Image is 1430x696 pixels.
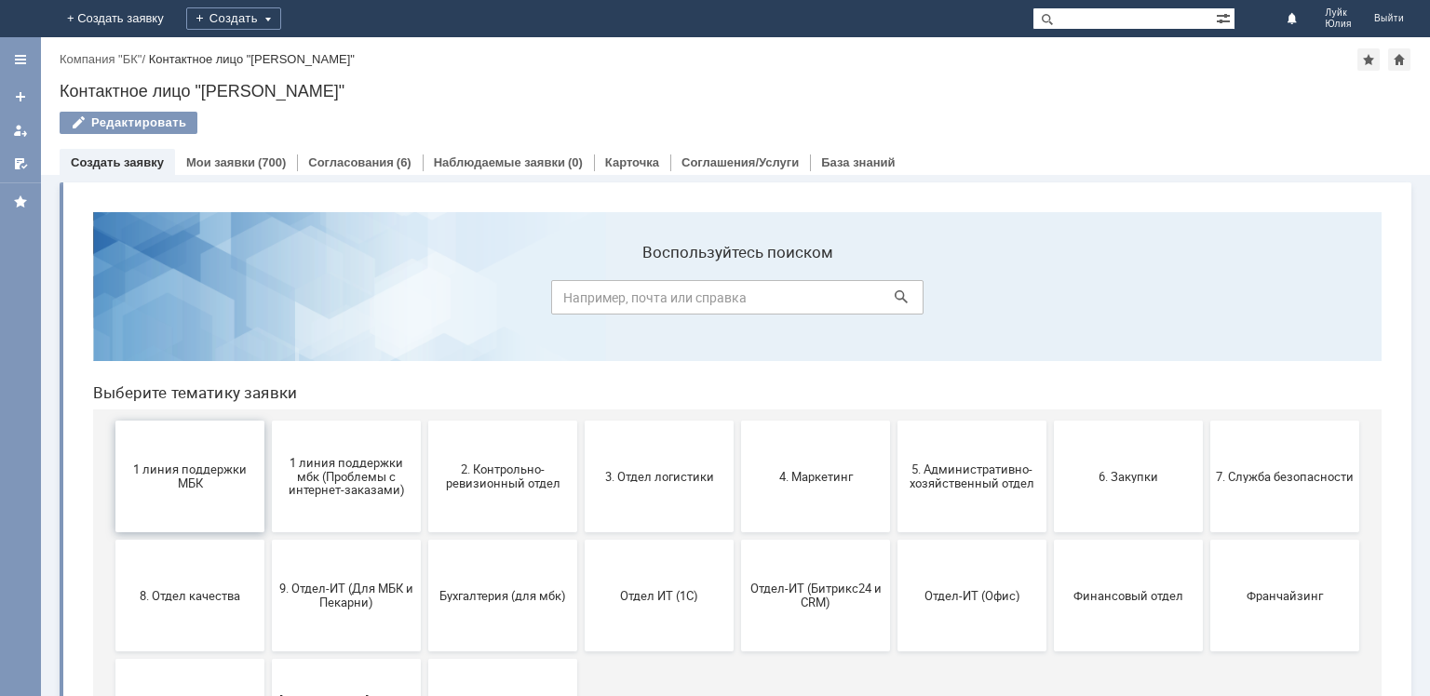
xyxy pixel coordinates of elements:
[1216,8,1234,26] span: Расширенный поиск
[506,223,655,335] button: 3. Отдел логистики
[6,115,35,145] a: Мои заявки
[1325,19,1352,30] span: Юлия
[60,52,142,66] a: Компания "БК"
[1357,48,1380,71] div: Добавить в избранное
[568,155,583,169] div: (0)
[681,155,799,169] a: Соглашения/Услуги
[473,46,845,64] label: Воспользуйтесь поиском
[350,223,499,335] button: 2. Контрольно-ревизионный отдел
[6,149,35,179] a: Мои согласования
[506,342,655,454] button: Отдел ИТ (1С)
[149,52,355,66] div: Контактное лицо "[PERSON_NAME]"
[605,155,659,169] a: Карточка
[194,342,343,454] button: 9. Отдел-ИТ (Для МБК и Пекарни)
[825,391,963,405] span: Отдел-ИТ (Офис)
[819,223,968,335] button: 5. Административно-хозяйственный отдел
[825,265,963,293] span: 5. Административно-хозяйственный отдел
[434,155,565,169] a: Наблюдаемые заявки
[1132,223,1281,335] button: 7. Служба безопасности
[356,391,493,405] span: Бухгалтерия (для мбк)
[356,265,493,293] span: 2. Контрольно-ревизионный отдел
[308,155,394,169] a: Согласования
[6,82,35,112] a: Создать заявку
[71,155,164,169] a: Создать заявку
[350,462,499,573] button: не актуален
[663,223,812,335] button: 4. Маркетинг
[199,496,337,538] span: [PERSON_NAME]. Услуги ИТ для МБК (оформляет L1)
[397,155,411,169] div: (6)
[981,272,1119,286] span: 6. Закупки
[668,384,806,412] span: Отдел-ИТ (Битрикс24 и CRM)
[1325,7,1352,19] span: Луйк
[37,462,186,573] button: Это соглашение не активно!
[199,384,337,412] span: 9. Отдел-ИТ (Для МБК и Пекарни)
[1132,342,1281,454] button: Франчайзинг
[356,510,493,524] span: не актуален
[186,155,255,169] a: Мои заявки
[976,223,1125,335] button: 6. Закупки
[258,155,286,169] div: (700)
[43,391,181,405] span: 8. Отдел качества
[186,7,281,30] div: Создать
[1138,272,1275,286] span: 7. Служба безопасности
[60,82,1411,100] div: Контактное лицо "[PERSON_NAME]"
[473,83,845,117] input: Например, почта или справка
[37,342,186,454] button: 8. Отдел качества
[37,223,186,335] button: 1 линия поддержки МБК
[60,52,149,66] div: /
[43,265,181,293] span: 1 линия поддержки МБК
[668,272,806,286] span: 4. Маркетинг
[512,272,650,286] span: 3. Отдел логистики
[512,391,650,405] span: Отдел ИТ (1С)
[43,503,181,531] span: Это соглашение не активно!
[1138,391,1275,405] span: Франчайзинг
[199,258,337,300] span: 1 линия поддержки мбк (Проблемы с интернет-заказами)
[350,342,499,454] button: Бухгалтерия (для мбк)
[194,462,343,573] button: [PERSON_NAME]. Услуги ИТ для МБК (оформляет L1)
[981,391,1119,405] span: Финансовый отдел
[1388,48,1410,71] div: Сделать домашней страницей
[819,342,968,454] button: Отдел-ИТ (Офис)
[976,342,1125,454] button: Финансовый отдел
[821,155,895,169] a: База знаний
[194,223,343,335] button: 1 линия поддержки мбк (Проблемы с интернет-заказами)
[663,342,812,454] button: Отдел-ИТ (Битрикс24 и CRM)
[15,186,1303,205] header: Выберите тематику заявки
